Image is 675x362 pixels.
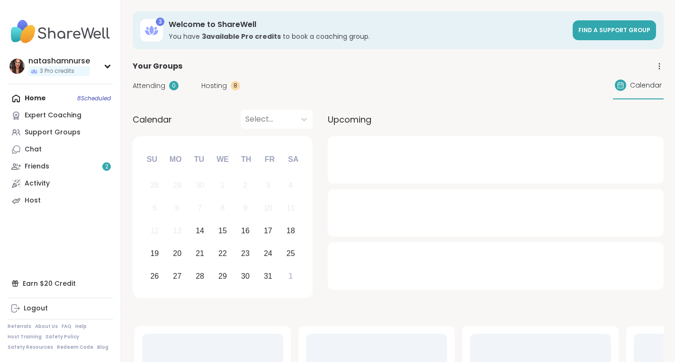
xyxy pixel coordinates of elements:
[235,198,256,219] div: Not available Thursday, October 9th, 2025
[169,81,179,90] div: 0
[328,113,371,126] span: Upcoming
[280,176,301,196] div: Not available Saturday, October 4th, 2025
[266,179,270,192] div: 3
[165,149,186,170] div: Mo
[196,179,204,192] div: 30
[169,19,567,30] h3: Welcome to ShareWell
[258,198,278,219] div: Not available Friday, October 10th, 2025
[167,176,188,196] div: Not available Monday, September 29th, 2025
[221,179,225,192] div: 1
[167,243,188,264] div: Choose Monday, October 20th, 2025
[144,198,165,219] div: Not available Sunday, October 5th, 2025
[25,111,81,120] div: Expert Coaching
[189,149,209,170] div: Tu
[28,56,90,66] div: natashamnurse
[287,224,295,237] div: 18
[190,221,210,241] div: Choose Tuesday, October 14th, 2025
[8,300,113,317] a: Logout
[235,266,256,286] div: Choose Thursday, October 30th, 2025
[133,113,172,126] span: Calendar
[578,26,650,34] span: Find a support group
[8,158,113,175] a: Friends2
[8,107,113,124] a: Expert Coaching
[196,224,204,237] div: 14
[173,270,181,283] div: 27
[8,344,53,351] a: Safety Resources
[40,67,74,75] span: 3 Pro credits
[144,266,165,286] div: Choose Sunday, October 26th, 2025
[213,221,233,241] div: Choose Wednesday, October 15th, 2025
[235,243,256,264] div: Choose Thursday, October 23rd, 2025
[150,224,159,237] div: 12
[258,243,278,264] div: Choose Friday, October 24th, 2025
[241,247,250,260] div: 23
[150,270,159,283] div: 26
[45,334,79,340] a: Safety Policy
[243,202,247,214] div: 9
[280,198,301,219] div: Not available Saturday, October 11th, 2025
[8,192,113,209] a: Host
[213,266,233,286] div: Choose Wednesday, October 29th, 2025
[280,221,301,241] div: Choose Saturday, October 18th, 2025
[25,179,50,188] div: Activity
[288,179,293,192] div: 4
[235,221,256,241] div: Choose Thursday, October 16th, 2025
[133,61,182,72] span: Your Groups
[167,198,188,219] div: Not available Monday, October 6th, 2025
[167,221,188,241] div: Not available Monday, October 13th, 2025
[169,32,567,41] h3: You have to book a coaching group.
[280,243,301,264] div: Choose Saturday, October 25th, 2025
[173,247,181,260] div: 20
[212,149,233,170] div: We
[150,179,159,192] div: 28
[198,202,202,214] div: 7
[573,20,656,40] a: Find a support group
[8,175,113,192] a: Activity
[9,59,25,74] img: natashamnurse
[24,304,48,313] div: Logout
[167,266,188,286] div: Choose Monday, October 27th, 2025
[143,174,302,287] div: month 2025-10
[241,224,250,237] div: 16
[142,149,162,170] div: Su
[8,15,113,48] img: ShareWell Nav Logo
[97,344,108,351] a: Blog
[190,266,210,286] div: Choose Tuesday, October 28th, 2025
[144,221,165,241] div: Not available Sunday, October 12th, 2025
[630,80,662,90] span: Calendar
[241,270,250,283] div: 30
[190,243,210,264] div: Choose Tuesday, October 21st, 2025
[258,176,278,196] div: Not available Friday, October 3rd, 2025
[264,247,272,260] div: 24
[105,163,108,171] span: 2
[75,323,87,330] a: Help
[133,81,165,91] span: Attending
[258,266,278,286] div: Choose Friday, October 31st, 2025
[153,202,157,214] div: 5
[280,266,301,286] div: Choose Saturday, November 1st, 2025
[35,323,58,330] a: About Us
[8,323,31,330] a: Referrals
[190,176,210,196] div: Not available Tuesday, September 30th, 2025
[213,176,233,196] div: Not available Wednesday, October 1st, 2025
[213,243,233,264] div: Choose Wednesday, October 22nd, 2025
[150,247,159,260] div: 19
[264,224,272,237] div: 17
[8,334,42,340] a: Host Training
[283,149,304,170] div: Sa
[62,323,72,330] a: FAQ
[201,81,227,91] span: Hosting
[264,202,272,214] div: 10
[25,128,81,137] div: Support Groups
[218,247,227,260] div: 22
[173,179,181,192] div: 29
[25,145,42,154] div: Chat
[144,243,165,264] div: Choose Sunday, October 19th, 2025
[202,32,281,41] b: 3 available Pro credit s
[8,275,113,292] div: Earn $20 Credit
[287,247,295,260] div: 25
[57,344,93,351] a: Redeem Code
[8,141,113,158] a: Chat
[190,198,210,219] div: Not available Tuesday, October 7th, 2025
[218,270,227,283] div: 29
